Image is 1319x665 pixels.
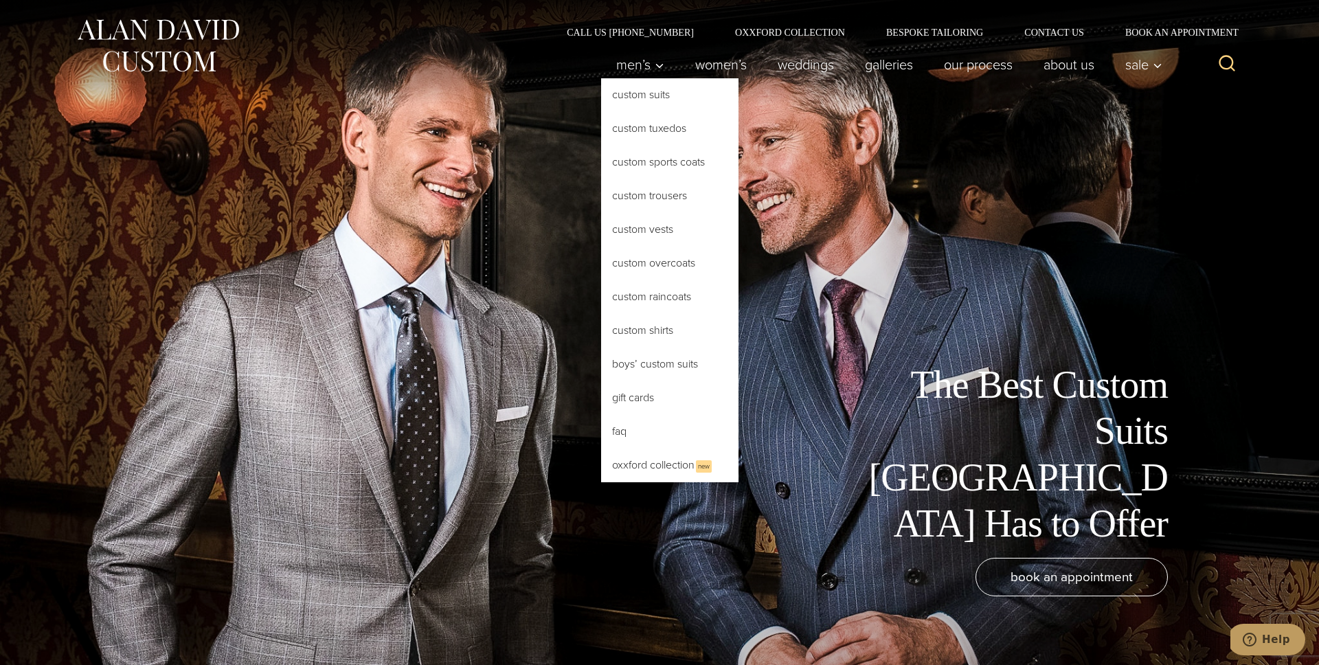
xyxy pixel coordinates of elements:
[1028,51,1110,78] a: About Us
[696,460,712,473] span: New
[976,558,1168,596] a: book an appointment
[601,146,739,179] a: Custom Sports Coats
[763,51,850,78] a: weddings
[859,362,1168,547] h1: The Best Custom Suits [GEOGRAPHIC_DATA] Has to Offer
[1105,27,1243,37] a: Book an Appointment
[601,381,739,414] a: Gift Cards
[601,78,739,111] a: Custom Suits
[601,51,1170,78] nav: Primary Navigation
[929,51,1028,78] a: Our Process
[76,15,240,76] img: Alan David Custom
[601,247,739,280] a: Custom Overcoats
[601,51,680,78] button: Child menu of Men’s
[850,51,929,78] a: Galleries
[601,449,739,482] a: Oxxford CollectionNew
[1004,27,1105,37] a: Contact Us
[1011,567,1133,587] span: book an appointment
[601,314,739,347] a: Custom Shirts
[601,415,739,448] a: FAQ
[1110,51,1170,78] button: Sale sub menu toggle
[680,51,763,78] a: Women’s
[866,27,1004,37] a: Bespoke Tailoring
[546,27,714,37] a: Call Us [PHONE_NUMBER]
[601,213,739,246] a: Custom Vests
[601,280,739,313] a: Custom Raincoats
[1230,624,1305,658] iframe: Opens a widget where you can chat to one of our agents
[714,27,866,37] a: Oxxford Collection
[601,112,739,145] a: Custom Tuxedos
[601,348,739,381] a: Boys’ Custom Suits
[1210,48,1243,81] button: View Search Form
[546,27,1243,37] nav: Secondary Navigation
[601,179,739,212] a: Custom Trousers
